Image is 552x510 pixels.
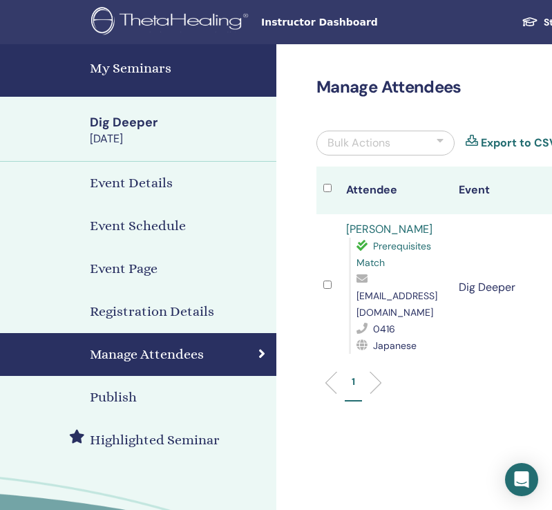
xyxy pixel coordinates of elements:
[90,216,186,236] h4: Event Schedule
[90,58,268,79] h4: My Seminars
[90,344,204,365] h4: Manage Attendees
[327,135,390,151] div: Bulk Actions
[90,301,214,322] h4: Registration Details
[90,430,220,451] h4: Highlighted Seminar
[356,240,431,269] span: Prerequisites Match
[522,16,538,28] img: graduation-cap-white.svg
[90,114,268,131] div: Dig Deeper
[90,131,268,147] div: [DATE]
[373,323,395,335] span: 0416
[352,375,355,389] p: 1
[373,339,417,352] span: Japanese
[339,167,452,214] th: Attendee
[90,387,137,408] h4: Publish
[505,463,538,496] div: Open Intercom Messenger
[261,15,468,30] span: Instructor Dashboard
[90,258,158,279] h4: Event Page
[346,222,432,236] a: [PERSON_NAME]
[82,114,276,147] a: Dig Deeper[DATE]
[91,7,253,38] img: logo.png
[356,290,437,319] span: [EMAIL_ADDRESS][DOMAIN_NAME]
[90,173,173,193] h4: Event Details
